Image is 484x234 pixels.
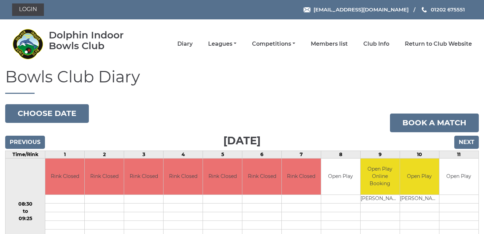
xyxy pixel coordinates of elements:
[5,68,479,94] h1: Bowls Club Diary
[421,6,465,13] a: Phone us 01202 675551
[431,6,465,13] span: 01202 675551
[361,159,400,195] td: Open Play Online Booking
[282,151,321,158] td: 7
[360,151,400,158] td: 9
[5,136,45,149] input: Previous
[304,7,310,12] img: Email
[203,159,242,195] td: Rink Closed
[85,159,124,195] td: Rink Closed
[405,40,472,48] a: Return to Club Website
[5,104,89,123] button: Choose date
[12,3,44,16] a: Login
[242,151,282,158] td: 6
[363,40,389,48] a: Club Info
[85,151,124,158] td: 2
[439,159,478,195] td: Open Play
[304,6,409,13] a: Email [EMAIL_ADDRESS][DOMAIN_NAME]
[177,40,193,48] a: Diary
[203,151,242,158] td: 5
[400,195,439,204] td: [PERSON_NAME]
[400,159,439,195] td: Open Play
[282,159,321,195] td: Rink Closed
[45,151,85,158] td: 1
[311,40,348,48] a: Members list
[6,151,45,158] td: Time/Rink
[439,151,478,158] td: 11
[252,40,295,48] a: Competitions
[321,159,360,195] td: Open Play
[12,28,43,60] img: Dolphin Indoor Bowls Club
[361,195,400,204] td: [PERSON_NAME]
[400,151,439,158] td: 10
[242,159,281,195] td: Rink Closed
[49,30,144,51] div: Dolphin Indoor Bowls Club
[321,151,360,158] td: 8
[390,114,479,132] a: Book a match
[164,151,203,158] td: 4
[314,6,409,13] span: [EMAIL_ADDRESS][DOMAIN_NAME]
[164,159,203,195] td: Rink Closed
[45,159,84,195] td: Rink Closed
[422,7,427,12] img: Phone us
[208,40,236,48] a: Leagues
[454,136,479,149] input: Next
[124,159,163,195] td: Rink Closed
[124,151,164,158] td: 3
